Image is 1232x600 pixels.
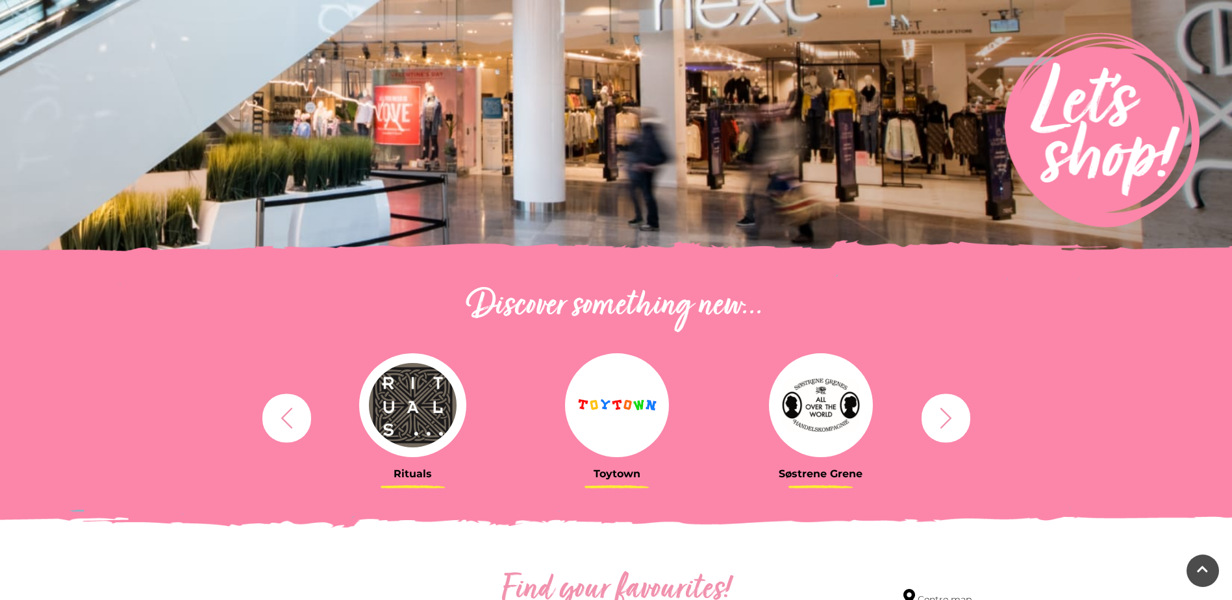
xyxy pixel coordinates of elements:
a: Toytown [525,353,709,480]
h3: Toytown [525,468,709,480]
h3: Søstrene Grene [729,468,913,480]
h3: Rituals [321,468,505,480]
a: Rituals [321,353,505,480]
a: Søstrene Grene [729,353,913,480]
h2: Discover something new... [256,286,977,327]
